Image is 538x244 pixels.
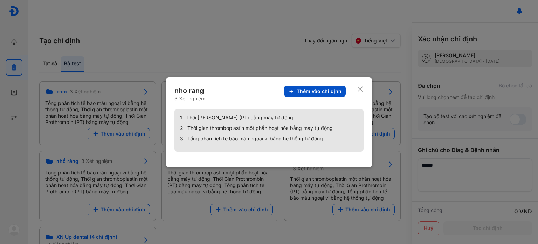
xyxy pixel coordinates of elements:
div: nho rang [174,86,206,95]
span: 2. [180,125,185,131]
span: 3. [180,136,185,142]
span: Thời [PERSON_NAME] (PT) bằng máy tự động [186,114,293,121]
span: Tổng phân tích tế bào máu ngoại vi bằng hệ thống tự động [187,136,323,142]
span: Thêm vào chỉ định [297,88,342,94]
span: Thời gian thromboplastin một phần hoạt hóa bằng máy tự động [187,125,333,131]
span: 1. [180,114,184,121]
button: Thêm vào chỉ định [284,86,346,97]
div: 3 Xét nghiệm [174,95,206,102]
